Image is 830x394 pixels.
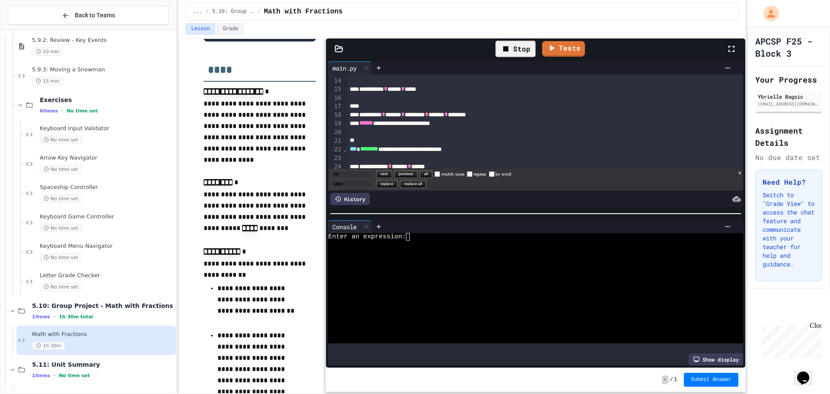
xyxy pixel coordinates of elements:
[8,6,169,25] button: Back to Teams
[755,35,822,59] h1: APCSP F25 - Block 3
[217,23,244,35] button: Grade
[32,302,174,310] span: 5.10: Group Project - Math with Fractions
[61,107,63,114] span: •
[495,41,536,57] div: Stop
[738,169,741,177] button: close
[185,23,215,35] button: Lesson
[420,170,432,179] button: all
[400,180,426,188] button: replace all
[691,376,731,383] span: Submit Answer
[32,48,63,56] span: 10 min
[328,85,342,93] div: 15
[328,94,342,103] div: 16
[40,96,174,104] span: Exercises
[328,137,342,145] div: 21
[794,359,821,385] iframe: chat widget
[212,8,254,15] span: 5.10: Group Project - Math with Fractions
[40,125,174,132] span: Keyboard Input Validator
[394,170,418,179] button: previous
[328,77,342,85] div: 14
[755,74,822,86] h2: Your Progress
[328,222,361,231] div: Console
[75,11,115,20] span: Back to Teams
[758,93,820,100] div: Ybrielle Bagsic
[489,171,495,177] input: by word
[684,373,738,387] button: Submit Answer
[40,283,82,291] span: No time set
[662,375,668,384] span: -
[206,8,209,15] span: /
[328,220,372,233] div: Console
[32,314,50,320] span: 1 items
[328,128,342,137] div: 20
[754,3,781,23] div: My Account
[40,184,174,191] span: Spaceship Controller
[343,146,347,153] span: Fold line
[328,61,372,74] div: main.py
[32,361,174,368] span: 5.11: Unit Summary
[193,8,202,15] span: ...
[434,172,464,176] label: match case
[40,253,82,262] span: No time set
[40,272,174,279] span: Letter Grade Checker
[32,77,63,85] span: 15 min
[763,191,815,269] p: Switch to "Grade View" to access the chat feature and communicate with your teacher for help and ...
[32,66,174,74] span: 5.9.3: Moving a Snowman
[328,64,361,73] div: main.py
[689,353,743,365] div: Show display
[32,373,50,378] span: 1 items
[40,195,82,203] span: No time set
[54,313,55,320] span: •
[755,152,822,163] div: No due date set
[758,101,820,107] div: [EMAIL_ADDRESS][DOMAIN_NAME]
[32,331,174,338] span: Math with Fractions
[59,373,90,378] span: No time set
[59,314,93,320] span: 1h 30m total
[467,171,472,177] input: regexp
[328,145,342,154] div: 22
[32,37,174,44] span: 5.9.2: Review - Key Events
[674,376,677,383] span: 1
[328,119,342,128] div: 19
[40,154,174,162] span: Arrow Key Navigator
[376,170,392,179] button: next
[542,41,585,57] a: Tests
[264,6,342,17] span: Math with Fractions
[40,224,82,232] span: No time set
[758,322,821,359] iframe: chat widget
[755,125,822,149] h2: Assignment Details
[376,180,398,188] button: replace
[489,172,511,176] label: by word
[40,213,174,221] span: Keyboard Game Controller
[32,342,65,350] span: 1h 30m
[330,193,370,205] div: History
[331,180,374,188] input: Replace
[328,163,342,171] div: 24
[54,372,55,379] span: •
[328,154,342,163] div: 23
[331,170,374,179] input: Find
[434,171,440,177] input: match case
[257,8,260,15] span: /
[67,108,98,114] span: No time set
[3,3,60,55] div: Chat with us now!Close
[670,376,673,383] span: /
[40,243,174,250] span: Keyboard Menu Navigator
[40,136,82,144] span: No time set
[763,177,815,187] h3: Need Help?
[40,165,82,173] span: No time set
[328,102,342,111] div: 17
[467,172,486,176] label: regexp
[328,233,406,240] span: Enter an expression:
[328,111,342,119] div: 18
[40,108,58,114] span: 6 items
